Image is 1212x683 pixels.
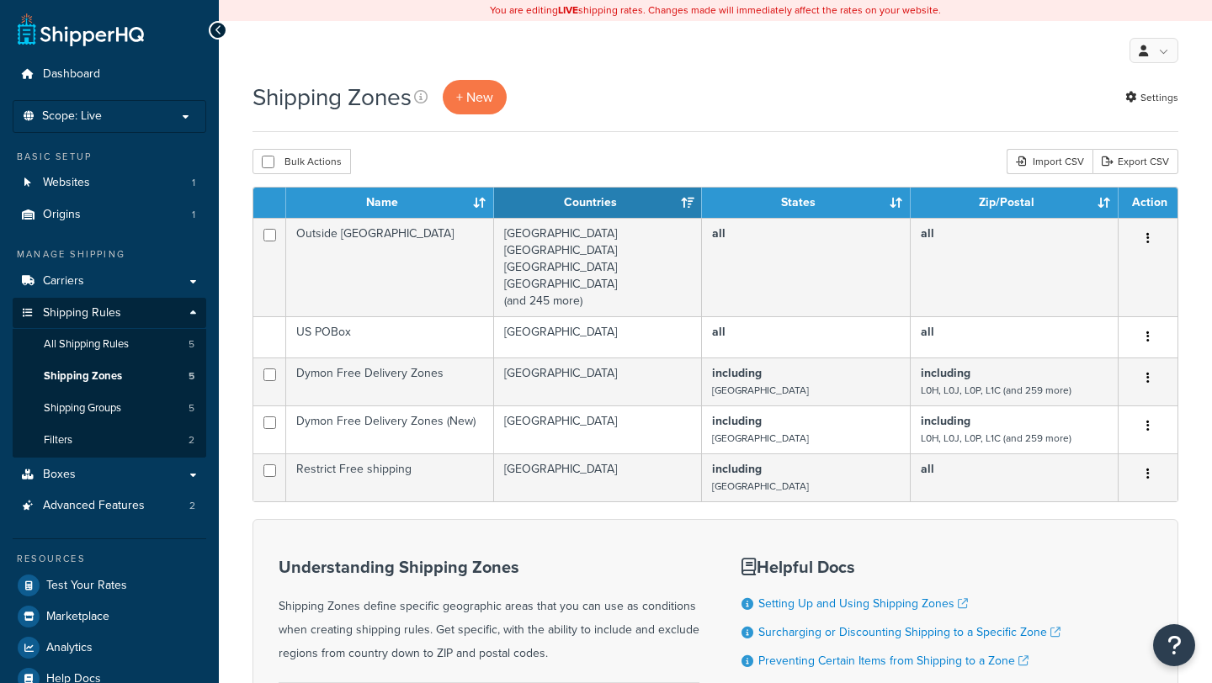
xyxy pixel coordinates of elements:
[712,412,762,430] b: including
[1092,149,1178,174] a: Export CSV
[494,218,702,316] td: [GEOGRAPHIC_DATA] [GEOGRAPHIC_DATA] [GEOGRAPHIC_DATA] [GEOGRAPHIC_DATA] (and 245 more)
[286,453,494,501] td: Restrict Free shipping
[43,208,81,222] span: Origins
[13,393,206,424] a: Shipping Groups 5
[46,579,127,593] span: Test Your Rates
[13,167,206,199] li: Websites
[286,405,494,453] td: Dymon Free Delivery Zones (New)
[921,323,934,341] b: all
[279,558,699,665] div: Shipping Zones define specific geographic areas that you can use as conditions when creating ship...
[712,383,809,398] small: [GEOGRAPHIC_DATA]
[712,479,809,494] small: [GEOGRAPHIC_DATA]
[13,633,206,663] a: Analytics
[13,490,206,522] li: Advanced Features
[13,425,206,456] li: Filters
[758,595,968,612] a: Setting Up and Using Shipping Zones
[758,623,1060,641] a: Surcharging or Discounting Shipping to a Specific Zone
[702,188,910,218] th: States: activate to sort column ascending
[286,316,494,357] td: US POBox
[189,369,194,384] span: 5
[13,298,206,458] li: Shipping Rules
[13,425,206,456] a: Filters 2
[758,652,1029,670] a: Preventing Certain Items from Shipping to a Zone
[13,490,206,522] a: Advanced Features 2
[43,176,90,190] span: Websites
[189,337,194,352] span: 5
[43,67,100,82] span: Dashboard
[192,208,195,222] span: 1
[13,266,206,297] a: Carriers
[46,641,93,655] span: Analytics
[13,601,206,632] a: Marketplace
[1153,624,1195,666] button: Open Resource Center
[13,150,206,164] div: Basic Setup
[43,499,145,513] span: Advanced Features
[1119,188,1177,218] th: Action
[13,59,206,90] a: Dashboard
[13,329,206,360] a: All Shipping Rules 5
[13,167,206,199] a: Websites 1
[494,316,702,357] td: [GEOGRAPHIC_DATA]
[494,357,702,405] td: [GEOGRAPHIC_DATA]
[44,401,121,416] span: Shipping Groups
[13,361,206,392] a: Shipping Zones 5
[43,274,84,289] span: Carriers
[13,361,206,392] li: Shipping Zones
[46,610,109,624] span: Marketplace
[712,225,726,242] b: all
[252,81,412,114] h1: Shipping Zones
[286,218,494,316] td: Outside [GEOGRAPHIC_DATA]
[42,109,102,124] span: Scope: Live
[279,558,699,576] h3: Understanding Shipping Zones
[13,298,206,329] a: Shipping Rules
[921,225,934,242] b: all
[18,13,144,46] a: ShipperHQ Home
[742,558,1060,576] h3: Helpful Docs
[44,433,72,447] span: Filters
[712,431,809,446] small: [GEOGRAPHIC_DATA]
[13,393,206,424] li: Shipping Groups
[921,431,1071,446] small: L0H, L0J, L0P, L1C (and 259 more)
[189,433,194,447] span: 2
[494,188,702,218] th: Countries: activate to sort column ascending
[44,369,122,384] span: Shipping Zones
[1007,149,1092,174] div: Import CSV
[43,468,76,482] span: Boxes
[443,80,507,114] a: + New
[712,364,762,382] b: including
[286,357,494,405] td: Dymon Free Delivery Zones
[13,199,206,230] a: Origins 1
[712,323,726,341] b: all
[13,552,206,566] div: Resources
[44,337,129,352] span: All Shipping Rules
[13,570,206,601] a: Test Your Rates
[189,499,195,513] span: 2
[13,459,206,490] a: Boxes
[921,412,970,430] b: including
[494,405,702,453] td: [GEOGRAPHIC_DATA]
[189,401,194,416] span: 5
[712,460,762,478] b: including
[911,188,1119,218] th: Zip/Postal: activate to sort column ascending
[43,306,121,320] span: Shipping Rules
[921,364,970,382] b: including
[192,176,195,190] span: 1
[286,188,494,218] th: Name: activate to sort column ascending
[456,87,493,107] span: + New
[921,460,934,478] b: all
[13,199,206,230] li: Origins
[252,149,351,174] button: Bulk Actions
[558,3,578,18] b: LIVE
[13,329,206,360] li: All Shipping Rules
[921,383,1071,398] small: L0H, L0J, L0P, L1C (and 259 more)
[494,453,702,501] td: [GEOGRAPHIC_DATA]
[13,247,206,262] div: Manage Shipping
[1125,86,1178,109] a: Settings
